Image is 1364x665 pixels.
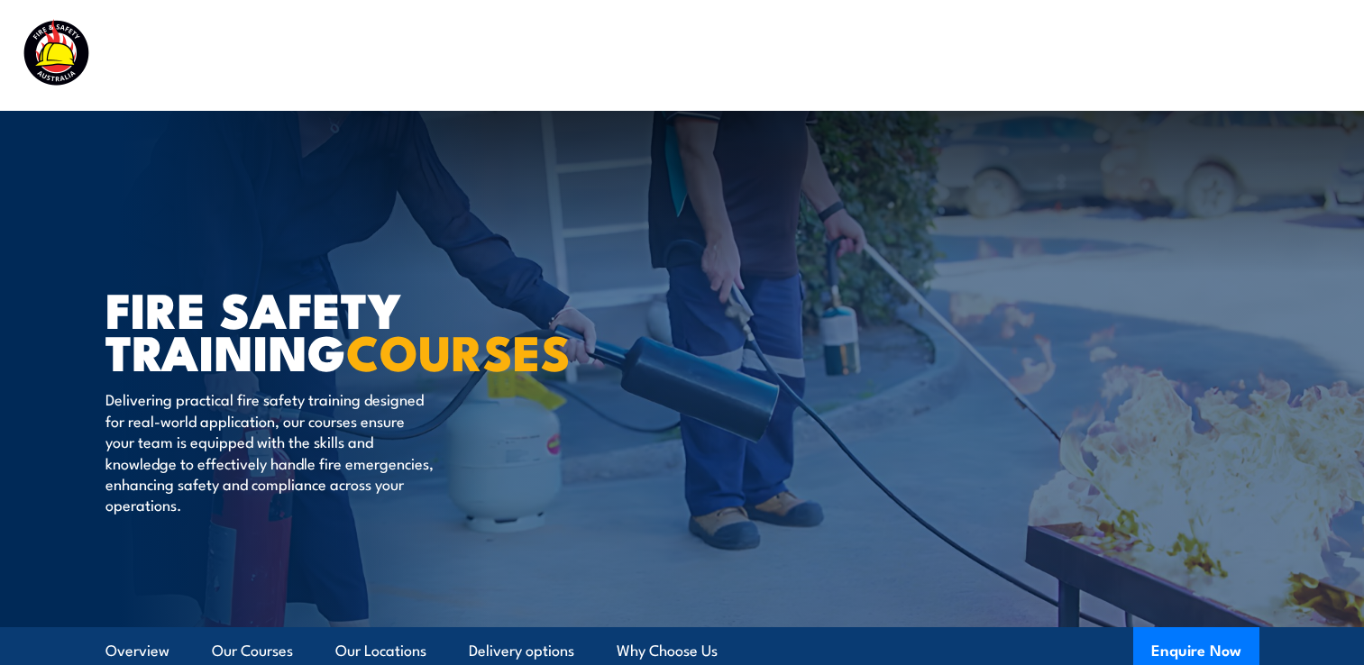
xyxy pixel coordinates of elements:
[346,313,571,387] strong: COURSES
[1081,32,1183,79] a: Learner Portal
[1002,32,1041,79] a: News
[105,287,551,371] h1: FIRE SAFETY TRAINING
[1222,32,1279,79] a: Contact
[481,32,601,79] a: Course Calendar
[105,388,435,515] p: Delivering practical fire safety training designed for real-world application, our courses ensure...
[641,32,856,79] a: Emergency Response Services
[385,32,442,79] a: Courses
[895,32,962,79] a: About Us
